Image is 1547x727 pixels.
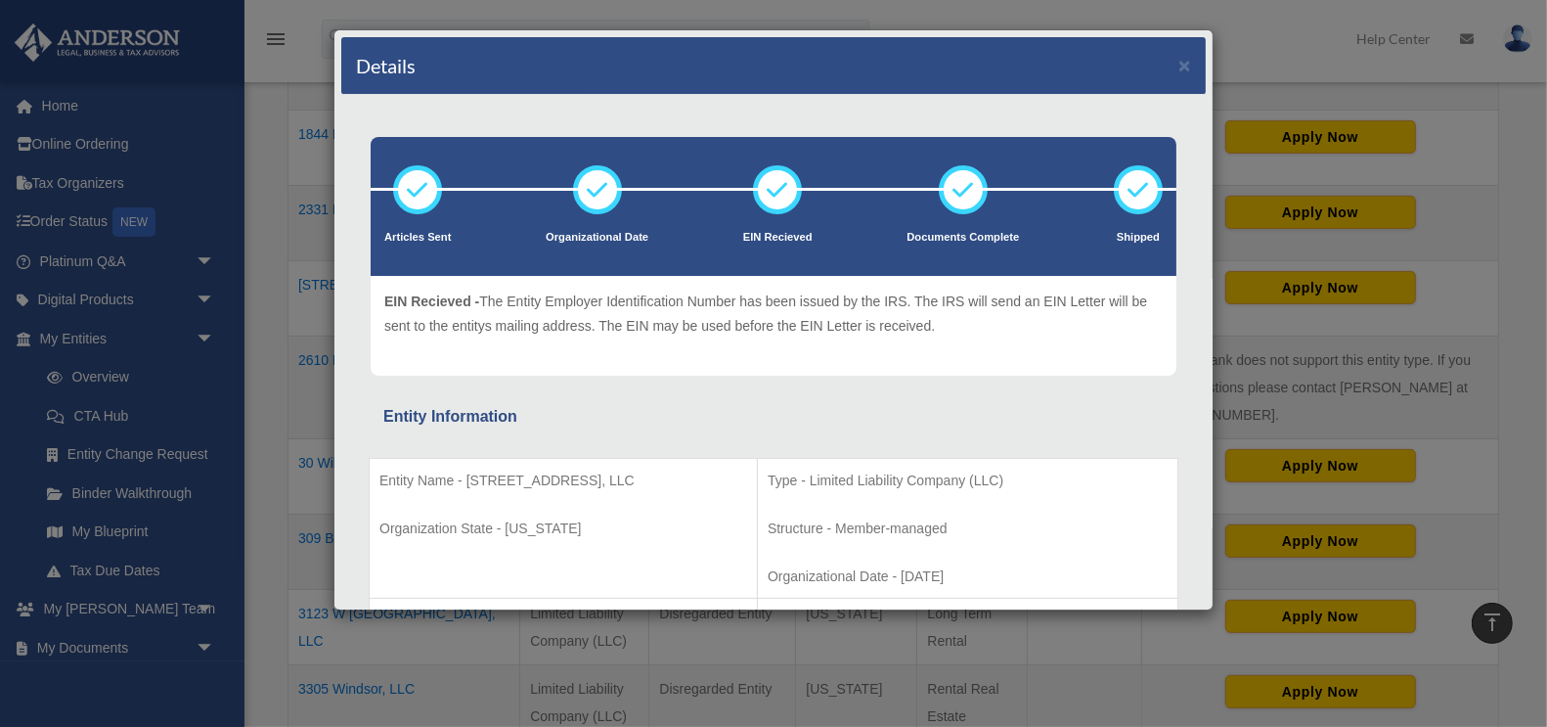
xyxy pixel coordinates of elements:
p: EIN Recieved [743,228,813,248]
p: Structure - Member-managed [768,517,1168,541]
p: Organizational Date - [DATE] [768,565,1168,589]
p: Documents Complete [906,228,1019,248]
p: Business Address - [STREET_ADDRESS][PERSON_NAME] [768,609,1168,633]
p: EIN # - [US_EMPLOYER_IDENTIFICATION_NUMBER] [379,609,747,633]
p: Articles Sent [384,228,451,248]
span: EIN Recieved - [384,294,479,309]
button: × [1178,55,1191,75]
p: Organizational Date [546,228,648,248]
h4: Details [356,52,416,79]
p: Organization State - [US_STATE] [379,517,747,541]
p: Entity Name - [STREET_ADDRESS], LLC [379,469,747,493]
div: Entity Information [383,403,1164,431]
p: Type - Limited Liability Company (LLC) [768,469,1168,493]
p: The Entity Employer Identification Number has been issued by the IRS. The IRS will send an EIN Le... [384,290,1163,338]
p: Shipped [1114,228,1163,248]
